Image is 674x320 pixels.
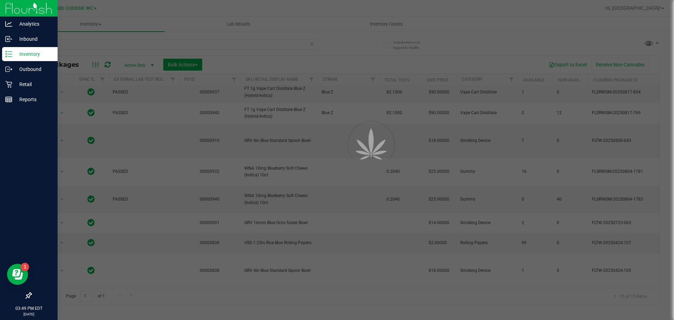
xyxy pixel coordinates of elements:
[12,95,54,104] p: Reports
[5,81,12,88] inline-svg: Retail
[5,35,12,43] inline-svg: Inbound
[7,264,28,285] iframe: Resource center
[21,263,29,271] iframe: Resource center unread badge
[5,66,12,73] inline-svg: Outbound
[12,35,54,43] p: Inbound
[3,312,54,317] p: [DATE]
[5,20,12,27] inline-svg: Analytics
[12,65,54,73] p: Outbound
[3,305,54,312] p: 03:49 PM EDT
[12,80,54,89] p: Retail
[12,50,54,58] p: Inventory
[12,20,54,28] p: Analytics
[5,51,12,58] inline-svg: Inventory
[5,96,12,103] inline-svg: Reports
